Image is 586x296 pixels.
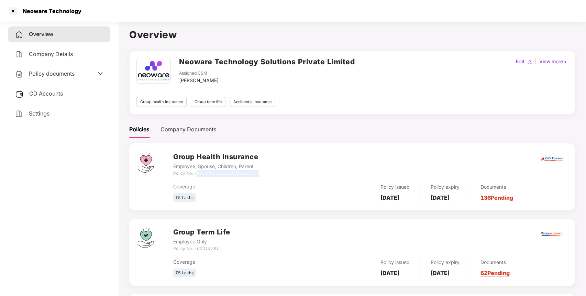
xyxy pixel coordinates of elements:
[179,70,219,77] div: Assigned CSM
[431,194,450,201] b: [DATE]
[380,259,410,266] div: Policy issued
[173,163,259,170] div: Employee, Spouse, Children, Parent
[129,125,150,134] div: Policies
[173,238,230,245] div: Employee Only
[527,59,532,64] img: editIcon
[136,97,187,107] div: Group health insurance
[98,71,103,76] span: down
[230,97,275,107] div: Accidental insurance
[173,193,196,202] div: ₹5 Lakhs
[540,222,564,246] img: iciciprud.png
[173,170,259,177] div: Policy No. -
[515,58,526,65] div: Edit
[480,183,513,191] div: Documents
[29,70,75,77] span: Policy documents
[480,194,513,201] a: 136 Pending
[179,56,355,67] h2: Neoware Technology Solutions Private Limited
[179,77,219,84] div: [PERSON_NAME]
[173,258,305,266] div: Coverage
[380,270,399,276] b: [DATE]
[29,110,49,117] span: Settings
[197,246,219,251] i: 00014781
[29,31,53,37] span: Overview
[431,270,450,276] b: [DATE]
[538,58,569,65] div: View more
[29,90,63,97] span: CD Accounts
[173,268,196,278] div: ₹5 Lakhs
[197,171,259,176] i: 4016/X/O/321122028/01/000
[480,270,510,276] a: 62 Pending
[431,259,460,266] div: Policy expiry
[380,183,410,191] div: Policy issued
[19,8,81,14] div: Neoware Technology
[173,152,259,162] h3: Group Health Insurance
[173,183,305,190] div: Coverage
[173,227,230,238] h3: Group Term Life
[129,27,575,42] h1: Overview
[161,125,216,134] div: Company Documents
[15,70,23,78] img: svg+xml;base64,PHN2ZyB4bWxucz0iaHR0cDovL3d3dy53My5vcmcvMjAwMC9zdmciIHdpZHRoPSIyNCIgaGVpZ2h0PSIyNC...
[540,155,564,163] img: icici.png
[137,152,154,173] img: svg+xml;base64,PHN2ZyB4bWxucz0iaHR0cDovL3d3dy53My5vcmcvMjAwMC9zdmciIHdpZHRoPSI0Ny43MTQiIGhlaWdodD...
[15,50,23,58] img: svg+xml;base64,PHN2ZyB4bWxucz0iaHR0cDovL3d3dy53My5vcmcvMjAwMC9zdmciIHdpZHRoPSIyNCIgaGVpZ2h0PSIyNC...
[431,183,460,191] div: Policy expiry
[15,31,23,39] img: svg+xml;base64,PHN2ZyB4bWxucz0iaHR0cDovL3d3dy53My5vcmcvMjAwMC9zdmciIHdpZHRoPSIyNCIgaGVpZ2h0PSIyNC...
[137,227,154,248] img: svg+xml;base64,PHN2ZyB4bWxucz0iaHR0cDovL3d3dy53My5vcmcvMjAwMC9zdmciIHdpZHRoPSI0Ny43MTQiIGhlaWdodD...
[137,58,169,83] img: Neoware%20new%20logo-compressed-1.png
[29,51,73,57] span: Company Details
[15,90,24,98] img: svg+xml;base64,PHN2ZyB3aWR0aD0iMjUiIGhlaWdodD0iMjQiIHZpZXdCb3g9IjAgMCAyNSAyNCIgZmlsbD0ibm9uZSIgeG...
[191,97,225,107] div: Group term life
[533,58,538,65] div: |
[173,245,230,252] div: Policy No. -
[480,259,510,266] div: Documents
[380,194,399,201] b: [DATE]
[15,110,23,118] img: svg+xml;base64,PHN2ZyB4bWxucz0iaHR0cDovL3d3dy53My5vcmcvMjAwMC9zdmciIHdpZHRoPSIyNCIgaGVpZ2h0PSIyNC...
[563,59,568,64] img: rightIcon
